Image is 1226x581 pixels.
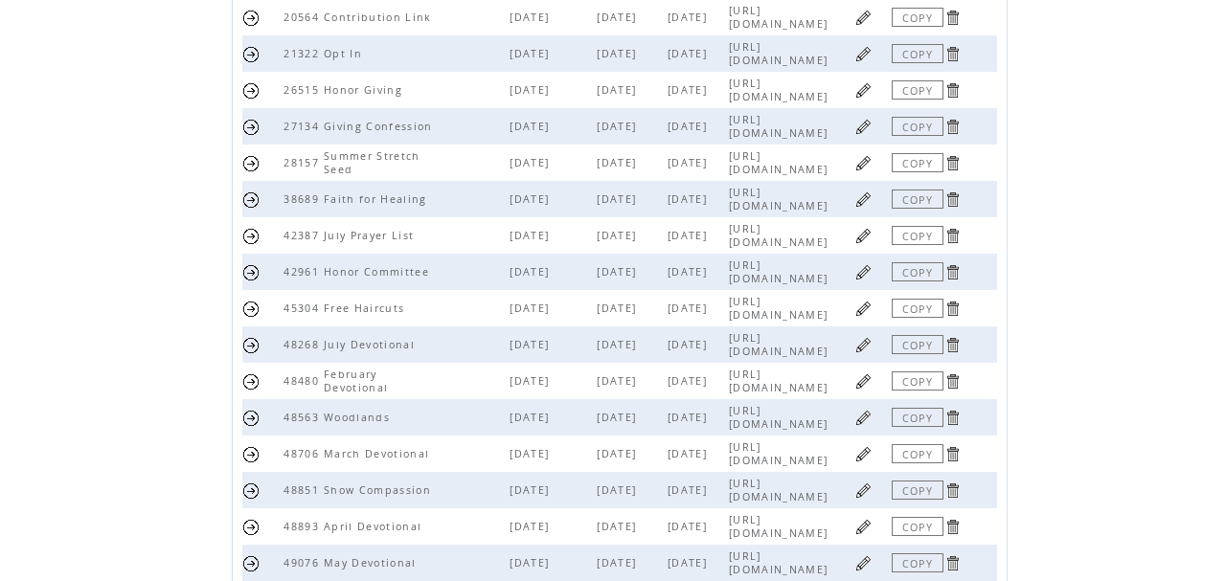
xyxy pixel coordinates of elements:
[324,483,436,497] span: Show Compassion
[729,368,832,394] span: [URL][DOMAIN_NAME]
[892,80,943,100] a: COPY
[729,331,832,358] span: [URL][DOMAIN_NAME]
[324,83,407,97] span: Honor Giving
[510,302,554,315] span: [DATE]
[510,411,554,424] span: [DATE]
[597,11,641,24] span: [DATE]
[324,192,432,206] span: Faith for Healing
[597,520,641,533] span: [DATE]
[668,47,712,60] span: [DATE]
[943,118,962,136] a: Click to delete page
[510,83,554,97] span: [DATE]
[324,47,367,60] span: Opt In
[284,47,324,60] span: 21322
[242,445,261,463] a: Send this page URL by SMS
[729,77,832,103] span: [URL][DOMAIN_NAME]
[729,113,832,140] span: [URL][DOMAIN_NAME]
[892,44,943,63] a: COPY
[943,481,962,500] a: Click to delete page
[597,338,641,351] span: [DATE]
[892,117,943,136] a: COPY
[668,556,712,570] span: [DATE]
[284,483,324,497] span: 48851
[668,520,712,533] span: [DATE]
[854,554,873,572] a: Click to edit page
[668,265,712,279] span: [DATE]
[943,9,962,27] a: Click to delete page
[729,404,832,431] span: [URL][DOMAIN_NAME]
[854,481,873,500] a: Click to edit page
[729,4,832,31] span: [URL][DOMAIN_NAME]
[597,229,641,242] span: [DATE]
[284,374,324,388] span: 48480
[510,47,554,60] span: [DATE]
[510,192,554,206] span: [DATE]
[943,336,962,354] a: Click to delete page
[510,447,554,460] span: [DATE]
[242,518,261,536] a: Send this page URL by SMS
[729,258,832,285] span: [URL][DOMAIN_NAME]
[892,480,943,500] a: COPY
[324,229,419,242] span: July Prayer List
[284,302,324,315] span: 45304
[242,9,261,27] a: Send this page URL by SMS
[242,554,261,572] a: Send this page URL by SMS
[324,338,420,351] span: July Devotional
[668,374,712,388] span: [DATE]
[324,556,421,570] span: May Devotional
[854,300,873,318] a: Click to edit page
[668,11,712,24] span: [DATE]
[943,300,962,318] a: Click to delete page
[597,447,641,460] span: [DATE]
[284,265,324,279] span: 42961
[284,120,324,133] span: 27134
[242,227,261,245] a: Send this page URL by SMS
[284,447,324,460] span: 48706
[729,222,832,249] span: [URL][DOMAIN_NAME]
[597,47,641,60] span: [DATE]
[729,477,832,503] span: [URL][DOMAIN_NAME]
[729,440,832,467] span: [URL][DOMAIN_NAME]
[668,192,712,206] span: [DATE]
[892,190,943,209] a: COPY
[892,408,943,427] a: COPY
[324,120,438,133] span: Giving Confession
[510,229,554,242] span: [DATE]
[892,517,943,536] a: COPY
[242,409,261,427] a: Send this page URL by SMS
[854,45,873,63] a: Click to edit page
[854,409,873,427] a: Click to edit page
[242,118,261,136] a: Send this page URL by SMS
[668,483,712,497] span: [DATE]
[510,374,554,388] span: [DATE]
[854,190,873,209] a: Click to edit page
[892,226,943,245] a: COPY
[943,445,962,463] a: Click to delete page
[510,265,554,279] span: [DATE]
[242,45,261,63] a: Send this page URL by SMS
[242,263,261,281] a: Send this page URL by SMS
[892,153,943,172] a: COPY
[510,338,554,351] span: [DATE]
[668,447,712,460] span: [DATE]
[668,338,712,351] span: [DATE]
[510,11,554,24] span: [DATE]
[284,520,324,533] span: 48893
[242,336,261,354] a: Send this page URL by SMS
[324,11,437,24] span: Contribution Link
[284,556,324,570] span: 49076
[854,118,873,136] a: Click to edit page
[854,154,873,172] a: Click to edit page
[597,556,641,570] span: [DATE]
[729,186,832,212] span: [URL][DOMAIN_NAME]
[284,229,324,242] span: 42387
[854,518,873,536] a: Click to edit page
[284,411,324,424] span: 48563
[854,372,873,391] a: Click to edit page
[510,120,554,133] span: [DATE]
[597,483,641,497] span: [DATE]
[597,156,641,169] span: [DATE]
[597,83,641,97] span: [DATE]
[242,154,261,172] a: Send this page URL by SMS
[668,156,712,169] span: [DATE]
